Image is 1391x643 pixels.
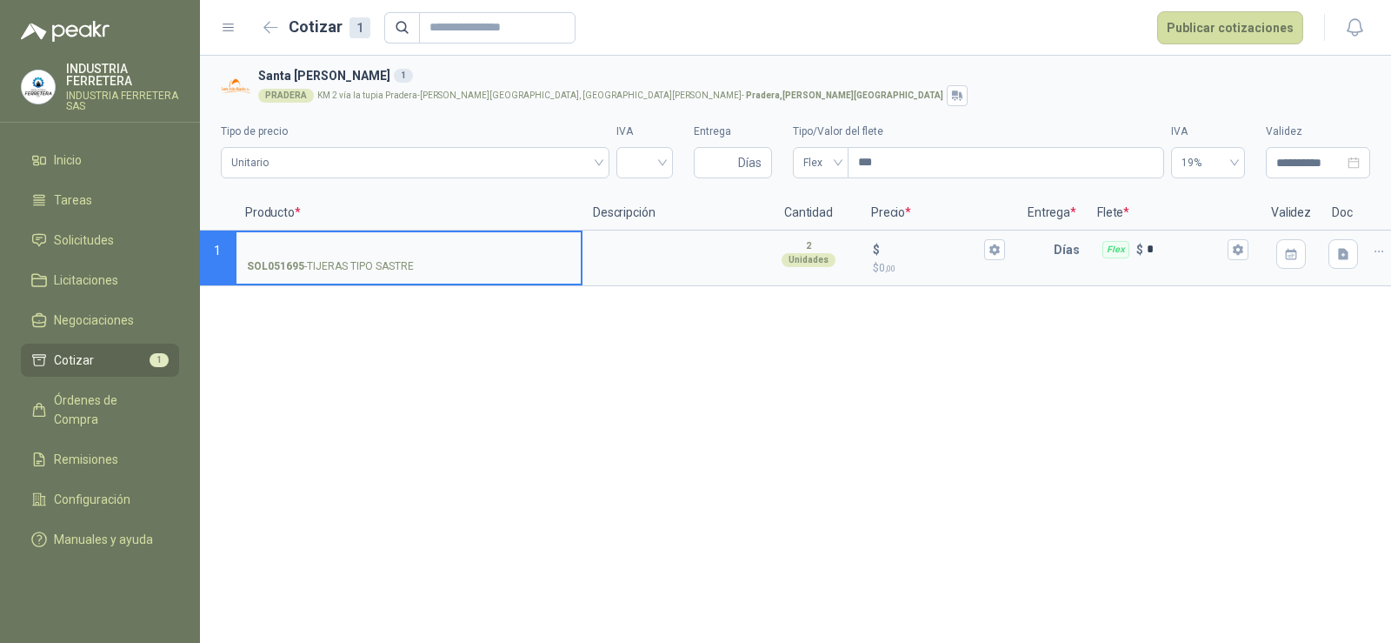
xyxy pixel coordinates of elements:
[1181,150,1235,176] span: 19%
[1017,196,1087,231] p: Entrega
[221,71,251,102] img: Company Logo
[793,124,1164,140] label: Tipo/Valor del flete
[54,151,82,170] span: Inicio
[247,258,414,275] p: - TIJERAS TIPO SASTRE
[54,490,130,509] span: Configuración
[782,253,835,267] div: Unidades
[694,124,772,140] label: Entrega
[861,196,1017,231] p: Precio
[21,483,179,516] a: Configuración
[616,124,673,140] label: IVA
[54,271,118,290] span: Licitaciones
[21,184,179,217] a: Tareas
[1266,124,1370,140] label: Validez
[66,63,179,87] p: INDUSTRIA FERRETERA
[247,244,570,257] input: SOL051695-TIJERAS TIPO SASTRE
[214,244,221,258] span: 1
[883,243,981,256] input: $$0,00
[150,353,169,367] span: 1
[1102,241,1129,258] div: Flex
[221,124,609,140] label: Tipo de precio
[806,239,811,253] p: 2
[54,351,94,370] span: Cotizar
[349,17,370,38] div: 1
[231,150,599,176] span: Unitario
[885,264,895,273] span: ,00
[21,523,179,556] a: Manuales y ayuda
[66,90,179,111] p: INDUSTRIA FERRETERA SAS
[1261,196,1321,231] p: Validez
[1157,11,1303,44] button: Publicar cotizaciones
[746,90,943,100] strong: Pradera , [PERSON_NAME][GEOGRAPHIC_DATA]
[1136,240,1143,259] p: $
[22,70,55,104] img: Company Logo
[317,91,943,100] p: KM 2 vía la tupia Pradera-[PERSON_NAME][GEOGRAPHIC_DATA], [GEOGRAPHIC_DATA][PERSON_NAME] -
[873,240,880,259] p: $
[873,260,1005,277] p: $
[1321,196,1365,231] p: Doc
[21,443,179,476] a: Remisiones
[1087,196,1261,231] p: Flete
[54,391,163,429] span: Órdenes de Compra
[54,191,92,210] span: Tareas
[54,530,153,549] span: Manuales y ayuda
[1147,243,1224,256] input: Flex $
[21,21,110,42] img: Logo peakr
[247,258,304,275] strong: SOL051695
[21,144,179,177] a: Inicio
[54,450,118,469] span: Remisiones
[756,196,861,231] p: Cantidad
[21,384,179,436] a: Órdenes de Compra
[54,311,134,330] span: Negociaciones
[1171,124,1245,140] label: IVA
[21,344,179,377] a: Cotizar1
[582,196,756,231] p: Descripción
[235,196,582,231] p: Producto
[21,224,179,257] a: Solicitudes
[803,150,838,176] span: Flex
[289,15,370,39] h2: Cotizar
[738,148,762,177] span: Días
[1228,239,1248,260] button: Flex $
[21,304,179,337] a: Negociaciones
[1054,232,1087,267] p: Días
[984,239,1005,260] button: $$0,00
[54,231,114,250] span: Solicitudes
[258,89,314,103] div: PRADERA
[879,262,895,274] span: 0
[21,264,179,297] a: Licitaciones
[258,66,1363,85] h3: Santa [PERSON_NAME]
[394,69,413,83] div: 1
